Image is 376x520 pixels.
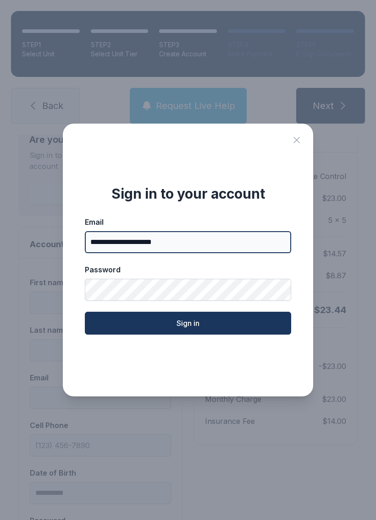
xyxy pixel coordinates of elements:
span: Sign in [177,318,199,329]
input: Password [85,279,291,301]
div: Email [85,217,291,227]
button: Close sign in modal [291,135,302,146]
div: Password [85,264,291,275]
div: Sign in to your account [85,185,291,202]
input: Email [85,231,291,253]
